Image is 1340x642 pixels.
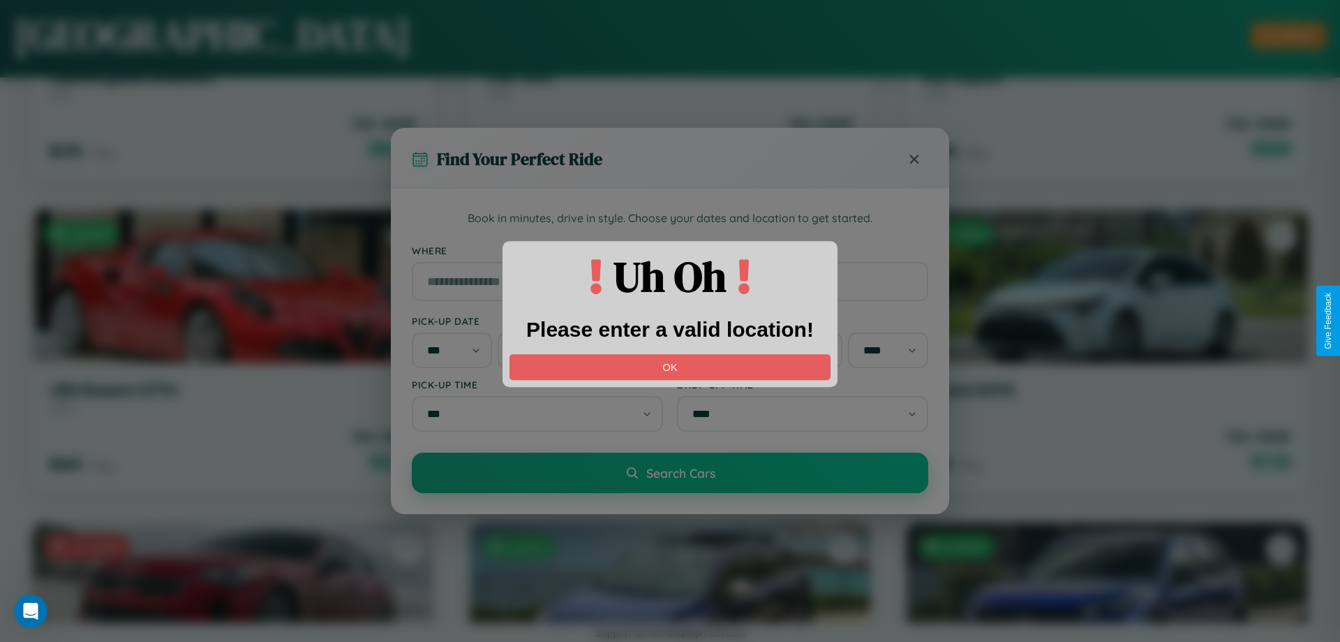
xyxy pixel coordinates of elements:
[412,315,663,327] label: Pick-up Date
[677,315,928,327] label: Drop-off Date
[412,245,928,256] label: Where
[437,147,602,170] h3: Find Your Perfect Ride
[677,379,928,391] label: Drop-off Time
[412,210,928,228] p: Book in minutes, drive in style. Choose your dates and location to get started.
[646,465,715,481] span: Search Cars
[412,379,663,391] label: Pick-up Time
